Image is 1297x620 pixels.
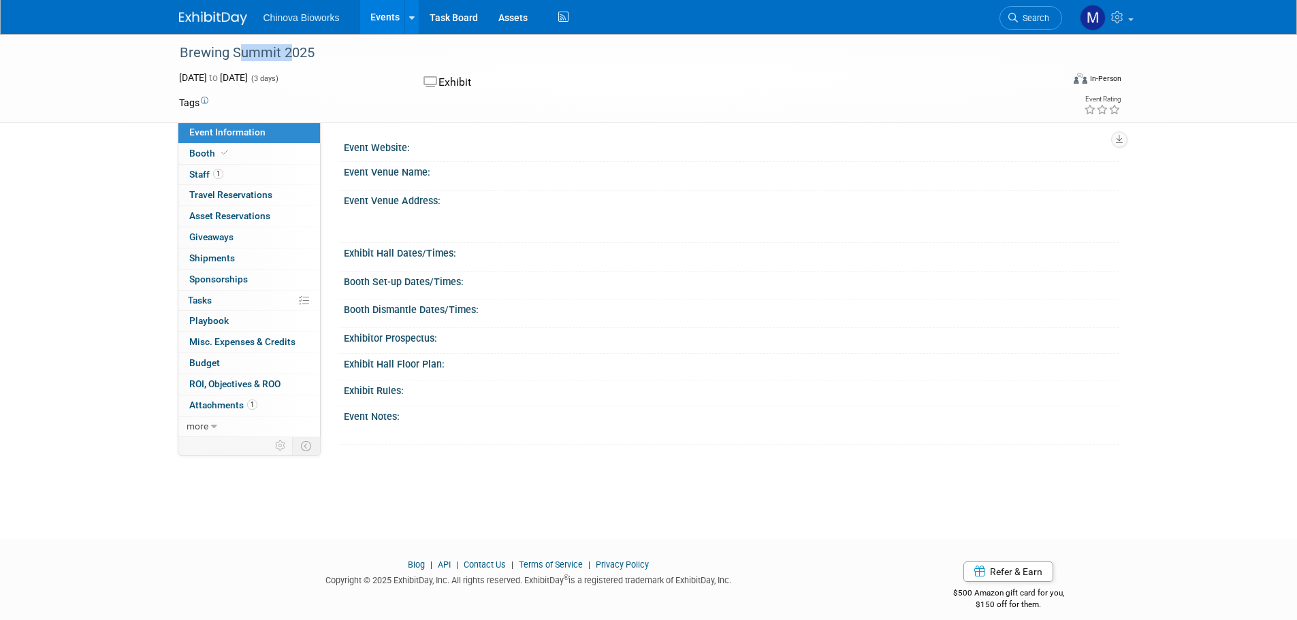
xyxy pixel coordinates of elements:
td: Tags [179,96,208,110]
a: ROI, Objectives & ROO [178,374,320,395]
a: Privacy Policy [596,559,649,570]
td: Toggle Event Tabs [292,437,320,455]
div: Booth Dismantle Dates/Times: [344,299,1119,316]
span: Playbook [189,315,229,326]
span: Giveaways [189,231,234,242]
td: Personalize Event Tab Strip [269,437,293,455]
a: Staff1 [178,165,320,185]
span: Budget [189,357,220,368]
div: In-Person [1089,74,1121,84]
div: Event Format [982,71,1122,91]
div: Event Venue Name: [344,162,1119,179]
a: Giveaways [178,227,320,248]
span: (3 days) [250,74,278,83]
span: Event Information [189,127,266,137]
div: Exhibit Rules: [344,380,1119,397]
span: Attachments [189,399,257,410]
span: Booth [189,148,231,159]
div: $150 off for them. [899,599,1119,610]
a: Refer & Earn [963,561,1053,582]
div: Event Notes: [344,406,1119,423]
div: Exhibit Hall Dates/Times: [344,243,1119,260]
img: Format-Inperson.png [1074,73,1087,84]
sup: ® [564,574,569,581]
a: API [438,559,451,570]
span: Asset Reservations [189,210,270,221]
span: 1 [247,399,257,410]
a: Sponsorships [178,270,320,290]
a: Attachments1 [178,395,320,416]
div: Event Venue Address: [344,191,1119,208]
a: Shipments [178,248,320,269]
a: Travel Reservations [178,185,320,206]
span: Shipments [189,252,235,263]
span: Misc. Expenses & Credits [189,336,295,347]
a: Misc. Expenses & Credits [178,332,320,353]
i: Booth reservation complete [221,149,228,157]
a: Terms of Service [519,559,583,570]
div: Exhibit [419,71,720,95]
a: Asset Reservations [178,206,320,227]
span: [DATE] [DATE] [179,72,248,83]
span: | [508,559,517,570]
span: | [585,559,594,570]
span: | [427,559,436,570]
a: Contact Us [464,559,506,570]
div: Exhibitor Prospectus: [344,328,1119,345]
div: $500 Amazon gift card for you, [899,578,1119,610]
div: Copyright © 2025 ExhibitDay, Inc. All rights reserved. ExhibitDay is a registered trademark of Ex... [179,571,879,587]
span: | [453,559,462,570]
a: Tasks [178,291,320,311]
span: more [187,421,208,431]
span: to [207,72,220,83]
div: Exhibit Hall Floor Plan: [344,354,1119,371]
span: Sponsorships [189,274,248,284]
span: Tasks [188,295,212,306]
a: more [178,417,320,437]
a: Budget [178,353,320,374]
div: Event Rating [1084,96,1121,103]
a: Blog [408,559,425,570]
a: Playbook [178,311,320,331]
a: Booth [178,144,320,164]
div: Booth Set-up Dates/Times: [344,272,1119,289]
span: Search [1018,13,1049,23]
div: ​​Brewing Summit 2025 [175,41,1042,65]
div: Event Website: [344,137,1119,154]
span: Chinova Bioworks [263,12,340,23]
img: Marcus Brown [1080,5,1106,31]
span: 1 [213,169,223,179]
img: ExhibitDay [179,12,247,25]
span: ROI, Objectives & ROO [189,378,281,389]
a: Search [999,6,1062,30]
span: Travel Reservations [189,189,272,200]
span: Staff [189,169,223,180]
a: Event Information [178,123,320,143]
